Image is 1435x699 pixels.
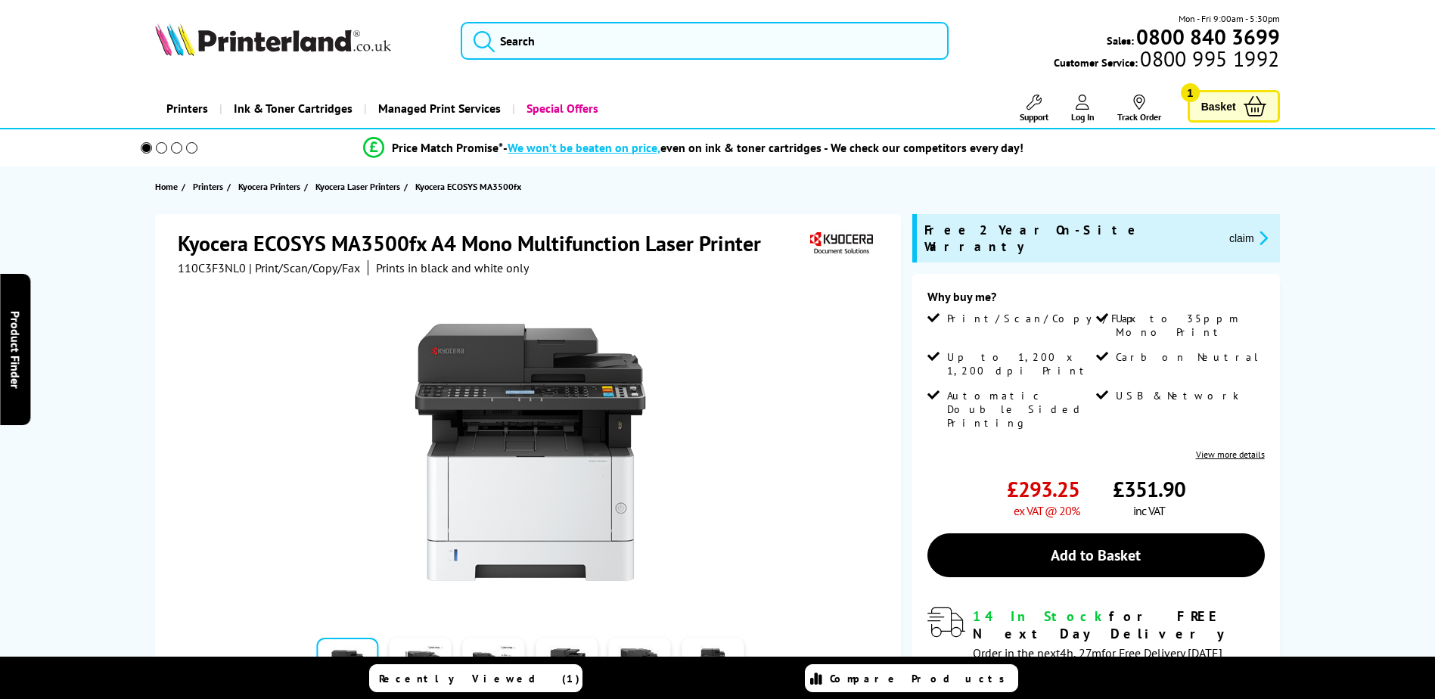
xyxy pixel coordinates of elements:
span: Product Finder [8,311,23,389]
span: Recently Viewed (1) [379,672,580,685]
i: Prints in black and white only [376,260,529,275]
span: Kyocera Printers [238,179,300,194]
span: Carbon Neutral [1116,350,1260,364]
img: Kyocera ECOSYS MA3500fx [382,306,679,602]
span: 0800 995 1992 [1138,51,1279,66]
span: Up to 35ppm Mono Print [1116,312,1261,339]
span: Customer Service: [1054,51,1279,70]
a: 0800 840 3699 [1134,30,1280,44]
span: Home [155,179,178,194]
span: Up to 1,200 x 1,200 dpi Print [947,350,1092,377]
a: Kyocera Laser Printers [315,179,404,194]
a: Compare Products [805,664,1018,692]
a: View more details [1196,449,1265,460]
a: Log In [1071,95,1095,123]
span: We won’t be beaten on price, [508,140,660,155]
div: Why buy me? [927,289,1265,312]
a: Track Order [1117,95,1161,123]
input: Search [461,22,949,60]
div: - even on ink & toner cartridges - We check our competitors every day! [503,140,1023,155]
a: Printerland Logo [155,23,442,59]
span: Mon - Fri 9:00am - 5:30pm [1179,11,1280,26]
a: Kyocera ECOSYS MA3500fx [415,179,525,194]
button: promo-description [1225,229,1272,247]
li: modal_Promise [120,135,1268,161]
img: Kyocera [806,229,876,257]
div: modal_delivery [927,607,1265,677]
a: Managed Print Services [364,89,512,128]
span: 1 [1181,83,1200,102]
span: | Print/Scan/Copy/Fax [249,260,360,275]
span: Kyocera Laser Printers [315,179,400,194]
span: Free 2 Year On-Site Warranty [924,222,1217,255]
a: Support [1020,95,1048,123]
span: Ink & Toner Cartridges [234,89,353,128]
span: Support [1020,111,1048,123]
span: Basket [1201,96,1236,116]
span: USB & Network [1116,389,1239,402]
h1: Kyocera ECOSYS MA3500fx A4 Mono Multifunction Laser Printer [178,229,776,257]
a: Kyocera Printers [238,179,304,194]
b: 0800 840 3699 [1136,23,1280,51]
a: Ink & Toner Cartridges [219,89,364,128]
span: Order in the next for Free Delivery [DATE] 24 September! [973,645,1222,678]
a: Home [155,179,182,194]
span: Compare Products [830,672,1013,685]
a: Special Offers [512,89,610,128]
a: Basket 1 [1188,90,1280,123]
span: Printers [193,179,223,194]
a: Add to Basket [927,533,1265,577]
span: Automatic Double Sided Printing [947,389,1092,430]
span: inc VAT [1133,503,1165,518]
span: Price Match Promise* [392,140,503,155]
span: £293.25 [1007,475,1079,503]
span: ex VAT @ 20% [1014,503,1079,518]
span: 4h, 27m [1060,645,1101,660]
span: Sales: [1107,33,1134,48]
span: Kyocera ECOSYS MA3500fx [415,179,521,194]
span: £351.90 [1113,475,1185,503]
img: Printerland Logo [155,23,391,56]
span: 110C3F3NL0 [178,260,246,275]
span: Print/Scan/Copy/Fax [947,312,1141,325]
div: for FREE Next Day Delivery [973,607,1265,642]
a: Printers [193,179,227,194]
span: 14 In Stock [973,607,1109,625]
a: Recently Viewed (1) [369,664,582,692]
a: Printers [155,89,219,128]
span: Log In [1071,111,1095,123]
